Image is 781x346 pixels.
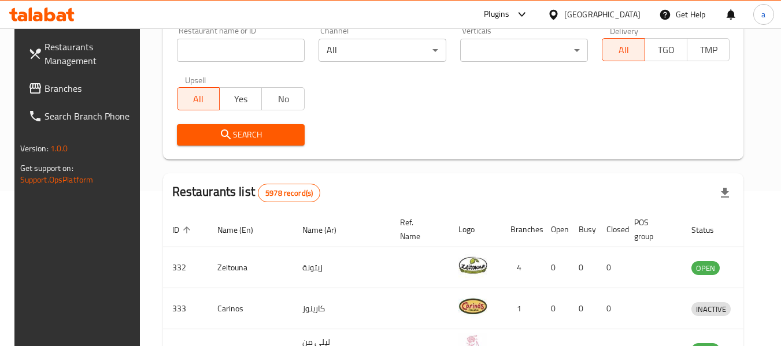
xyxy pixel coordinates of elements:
input: Search for restaurant name or ID.. [177,39,305,62]
label: Upsell [185,76,206,84]
td: 332 [163,247,208,288]
span: ID [172,223,194,237]
th: Open [542,212,569,247]
span: Search [186,128,295,142]
span: Name (Ar) [302,223,351,237]
td: 0 [569,247,597,288]
span: POS group [634,215,668,243]
span: Yes [224,91,257,107]
span: INACTIVE [691,303,731,316]
img: Carinos [458,292,487,321]
span: TMP [692,42,725,58]
td: Carinos [208,288,293,329]
td: 1 [501,288,542,329]
button: Search [177,124,305,146]
span: a [761,8,765,21]
span: No [266,91,299,107]
td: 0 [542,288,569,329]
button: Yes [219,87,262,110]
span: Restaurants Management [45,40,136,68]
th: Busy [569,212,597,247]
div: Plugins [484,8,509,21]
span: Name (En) [217,223,268,237]
span: All [607,42,640,58]
button: TGO [645,38,687,61]
td: 333 [163,288,208,329]
span: TGO [650,42,683,58]
th: Closed [597,212,625,247]
div: Total records count [258,184,320,202]
label: Delivery [610,27,639,35]
span: Branches [45,81,136,95]
div: [GEOGRAPHIC_DATA] [564,8,641,21]
span: OPEN [691,262,720,275]
th: Logo [449,212,501,247]
button: TMP [687,38,730,61]
div: OPEN [691,261,720,275]
span: Search Branch Phone [45,109,136,123]
div: All [319,39,446,62]
a: Support.OpsPlatform [20,172,94,187]
td: 0 [597,247,625,288]
a: Search Branch Phone [19,102,145,130]
span: Status [691,223,729,237]
a: Restaurants Management [19,33,145,75]
div: INACTIVE [691,302,731,316]
span: 5978 record(s) [258,188,320,199]
img: Zeitouna [458,251,487,280]
span: 1.0.0 [50,141,68,156]
td: كارينوز [293,288,391,329]
span: Ref. Name [400,215,435,243]
td: 4 [501,247,542,288]
button: All [602,38,645,61]
th: Branches [501,212,542,247]
a: Branches [19,75,145,102]
button: All [177,87,220,110]
div: Export file [711,179,739,207]
div: ​ [460,39,588,62]
span: Version: [20,141,49,156]
td: 0 [597,288,625,329]
span: Get support on: [20,161,73,176]
td: Zeitouna [208,247,293,288]
h2: Restaurants list [172,183,321,202]
td: زيتونة [293,247,391,288]
span: All [182,91,215,107]
td: 0 [569,288,597,329]
button: No [261,87,304,110]
td: 0 [542,247,569,288]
